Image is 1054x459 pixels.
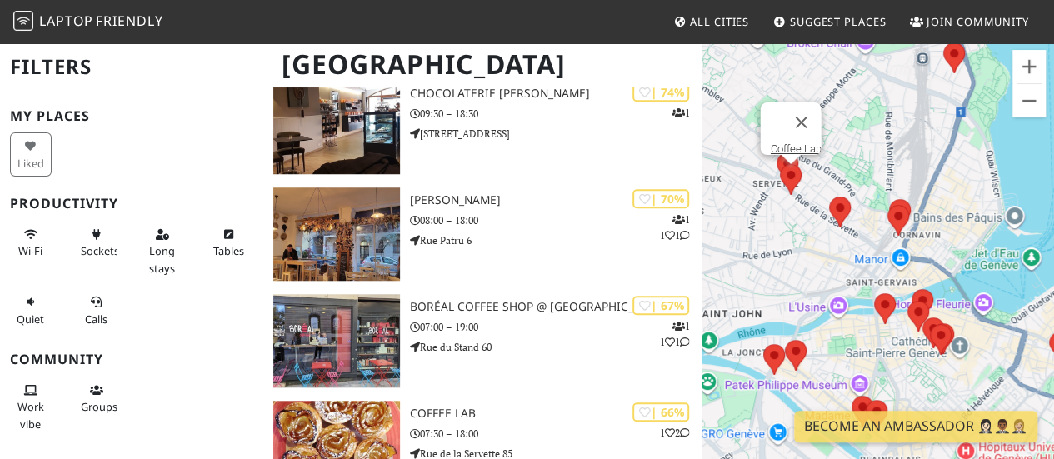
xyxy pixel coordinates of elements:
button: Tables [207,221,249,265]
img: Chocolaterie Philippe Pascoët [273,81,400,174]
div: | 67% [632,296,689,315]
img: Colette [273,187,400,281]
button: Calls [76,288,117,332]
a: Become an Ambassador 🤵🏻‍♀️🤵🏾‍♂️🤵🏼‍♀️ [794,411,1037,442]
button: Wi-Fi [10,221,52,265]
h3: My Places [10,108,253,124]
p: 07:00 – 19:00 [410,319,702,335]
a: LaptopFriendly LaptopFriendly [13,7,163,37]
h3: Coffee Lab [410,407,702,421]
div: | 66% [632,402,689,422]
button: Sockets [76,221,117,265]
a: Boréal Coffee Shop @ Rue du Stand | 67% 111 Boréal Coffee Shop @ [GEOGRAPHIC_DATA] 07:00 – 19:00 ... [263,294,702,387]
span: Long stays [149,243,175,275]
span: All Cities [690,14,749,29]
img: Boréal Coffee Shop @ Rue du Stand [273,294,400,387]
button: Zoom in [1012,50,1046,83]
span: Work-friendly tables [212,243,243,258]
a: Colette | 70% 111 [PERSON_NAME] 08:00 – 18:00 Rue Patru 6 [263,187,702,281]
span: Video/audio calls [85,312,107,327]
img: LaptopFriendly [13,11,33,31]
button: Long stays [142,221,183,282]
button: Close [782,102,822,142]
p: 1 1 1 [659,318,689,350]
a: Suggest Places [767,7,893,37]
span: Friendly [96,12,162,30]
p: 1 1 1 [659,212,689,243]
div: | 70% [632,189,689,208]
h3: Community [10,352,253,367]
a: All Cities [667,7,756,37]
span: Group tables [81,399,117,414]
p: 08:00 – 18:00 [410,212,702,228]
a: Coffee Lab [771,142,822,155]
p: 1 2 [659,425,689,441]
p: 09:30 – 18:30 [410,106,702,122]
p: [STREET_ADDRESS] [410,126,702,142]
button: Quiet [10,288,52,332]
span: Join Community [927,14,1029,29]
h3: [PERSON_NAME] [410,193,702,207]
h3: Boréal Coffee Shop @ [GEOGRAPHIC_DATA] [410,300,702,314]
p: 1 [672,105,689,121]
span: Laptop [39,12,93,30]
h2: Filters [10,42,253,92]
h1: [GEOGRAPHIC_DATA] [268,42,699,87]
button: Work vibe [10,377,52,437]
p: Rue Patru 6 [410,232,702,248]
button: Groups [76,377,117,421]
a: Chocolaterie Philippe Pascoët | 74% 1 Chocolaterie [PERSON_NAME] 09:30 – 18:30 [STREET_ADDRESS] [263,81,702,174]
span: Stable Wi-Fi [18,243,42,258]
p: 07:30 – 18:00 [410,426,702,442]
span: Quiet [17,312,44,327]
span: Suggest Places [790,14,887,29]
a: Join Community [903,7,1036,37]
span: People working [17,399,44,431]
h3: Productivity [10,196,253,212]
p: Rue du Stand 60 [410,339,702,355]
span: Power sockets [81,243,119,258]
button: Zoom out [1012,84,1046,117]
